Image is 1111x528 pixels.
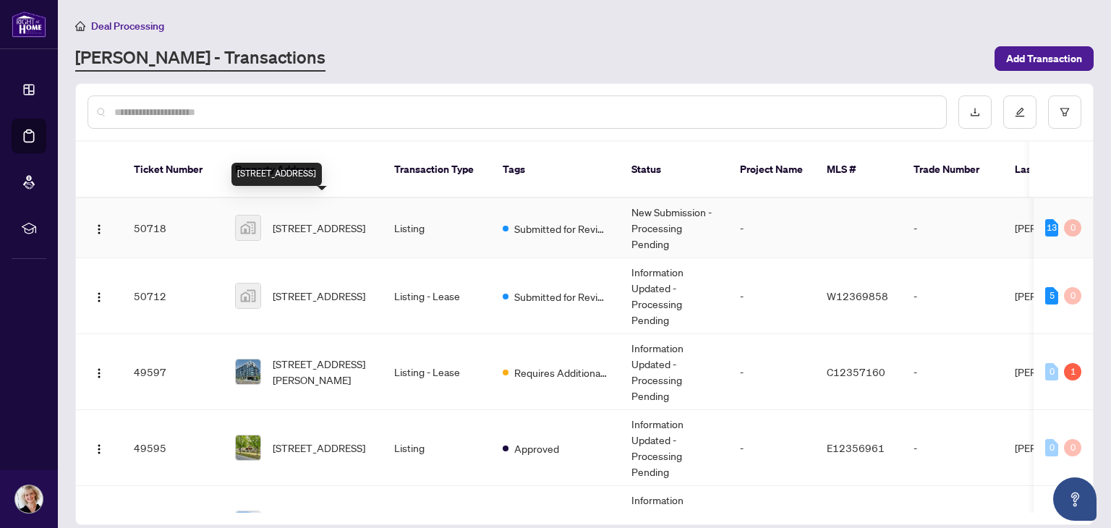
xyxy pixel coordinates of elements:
[620,142,728,198] th: Status
[383,142,491,198] th: Transaction Type
[827,289,888,302] span: W12369858
[1045,363,1058,380] div: 0
[1006,47,1082,70] span: Add Transaction
[383,258,491,334] td: Listing - Lease
[93,367,105,379] img: Logo
[827,441,885,454] span: E12356961
[970,107,980,117] span: download
[88,360,111,383] button: Logo
[224,142,383,198] th: Property Address
[122,142,224,198] th: Ticket Number
[122,334,224,410] td: 49597
[728,142,815,198] th: Project Name
[88,216,111,239] button: Logo
[995,46,1094,71] button: Add Transaction
[620,410,728,486] td: Information Updated - Processing Pending
[1015,107,1025,117] span: edit
[383,198,491,258] td: Listing
[902,142,1003,198] th: Trade Number
[1045,219,1058,237] div: 13
[815,142,902,198] th: MLS #
[88,436,111,459] button: Logo
[122,410,224,486] td: 49595
[1064,219,1081,237] div: 0
[273,440,365,456] span: [STREET_ADDRESS]
[236,284,260,308] img: thumbnail-img
[1064,287,1081,305] div: 0
[1045,439,1058,456] div: 0
[236,359,260,384] img: thumbnail-img
[514,221,608,237] span: Submitted for Review
[93,443,105,455] img: Logo
[1048,95,1081,129] button: filter
[902,258,1003,334] td: -
[122,258,224,334] td: 50712
[514,289,608,305] span: Submitted for Review
[88,284,111,307] button: Logo
[491,142,620,198] th: Tags
[383,410,491,486] td: Listing
[12,11,46,38] img: logo
[620,198,728,258] td: New Submission - Processing Pending
[75,21,85,31] span: home
[91,20,164,33] span: Deal Processing
[1064,363,1081,380] div: 1
[93,223,105,235] img: Logo
[1045,287,1058,305] div: 5
[75,46,325,72] a: [PERSON_NAME] - Transactions
[1053,477,1097,521] button: Open asap
[958,95,992,129] button: download
[1064,439,1081,456] div: 0
[514,440,559,456] span: Approved
[902,198,1003,258] td: -
[902,410,1003,486] td: -
[273,288,365,304] span: [STREET_ADDRESS]
[383,334,491,410] td: Listing - Lease
[93,291,105,303] img: Logo
[1060,107,1070,117] span: filter
[1003,95,1036,129] button: edit
[273,356,371,388] span: [STREET_ADDRESS][PERSON_NAME]
[273,220,365,236] span: [STREET_ADDRESS]
[827,365,885,378] span: C12357160
[15,485,43,513] img: Profile Icon
[236,216,260,240] img: thumbnail-img
[620,334,728,410] td: Information Updated - Processing Pending
[728,258,815,334] td: -
[728,410,815,486] td: -
[902,334,1003,410] td: -
[620,258,728,334] td: Information Updated - Processing Pending
[728,334,815,410] td: -
[728,198,815,258] td: -
[514,365,608,380] span: Requires Additional Docs
[122,198,224,258] td: 50718
[231,163,322,186] div: [STREET_ADDRESS]
[236,435,260,460] img: thumbnail-img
